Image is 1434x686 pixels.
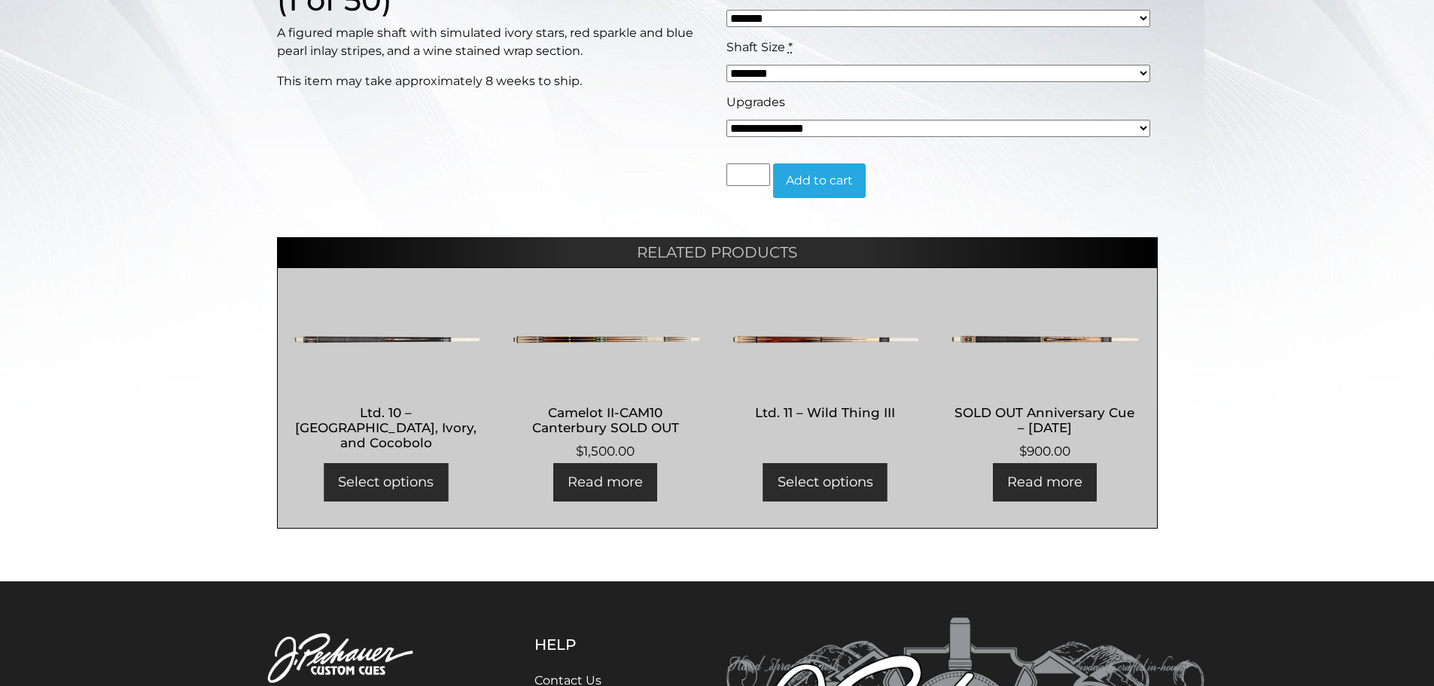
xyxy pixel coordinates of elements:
[788,40,793,54] abbr: required
[293,398,480,457] h2: Ltd. 10 – [GEOGRAPHIC_DATA], Ivory, and Cocobolo
[773,163,866,198] button: Add to cart
[277,24,708,60] p: A figured maple shaft with simulated ivory stars, red sparkle and blue pearl inlay stripes, and a...
[512,294,699,385] img: Camelot II-CAM10 Canterbury SOLD OUT
[576,444,635,459] bdi: 1,500.00
[512,294,699,461] a: Camelot II-CAM10 Canterbury SOLD OUT $1,500.00
[534,636,651,654] h5: Help
[293,294,480,385] img: Ltd. 10 - Ebony, Ivory, and Cocobolo
[732,398,919,426] h2: Ltd. 11 – Wild Thing III
[951,294,1138,385] img: SOLD OUT Anniversary Cue - DEC 3
[512,398,699,442] h2: Camelot II-CAM10 Canterbury SOLD OUT
[763,463,887,502] a: Add to cart: “Ltd. 11 - Wild Thing III”
[1019,444,1027,459] span: $
[1019,444,1070,459] bdi: 900.00
[726,95,785,109] span: Upgrades
[553,463,657,502] a: Read more about “Camelot II-CAM10 Canterbury SOLD OUT”
[277,237,1158,267] h2: Related products
[277,72,708,90] p: This item may take approximately 8 weeks to ship.
[951,294,1138,461] a: SOLD OUT Anniversary Cue – [DATE] $900.00
[726,40,785,54] span: Shaft Size
[732,294,919,385] img: Ltd. 11 - Wild Thing III
[993,463,1097,502] a: Read more about “SOLD OUT Anniversary Cue - DEC 3”
[324,463,448,502] a: Add to cart: “Ltd. 10 - Ebony, Ivory, and Cocobolo”
[293,294,480,457] a: Ltd. 10 – [GEOGRAPHIC_DATA], Ivory, and Cocobolo
[951,398,1138,442] h2: SOLD OUT Anniversary Cue – [DATE]
[576,444,583,459] span: $
[732,294,919,426] a: Ltd. 11 – Wild Thing III
[726,163,770,186] input: Product quantity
